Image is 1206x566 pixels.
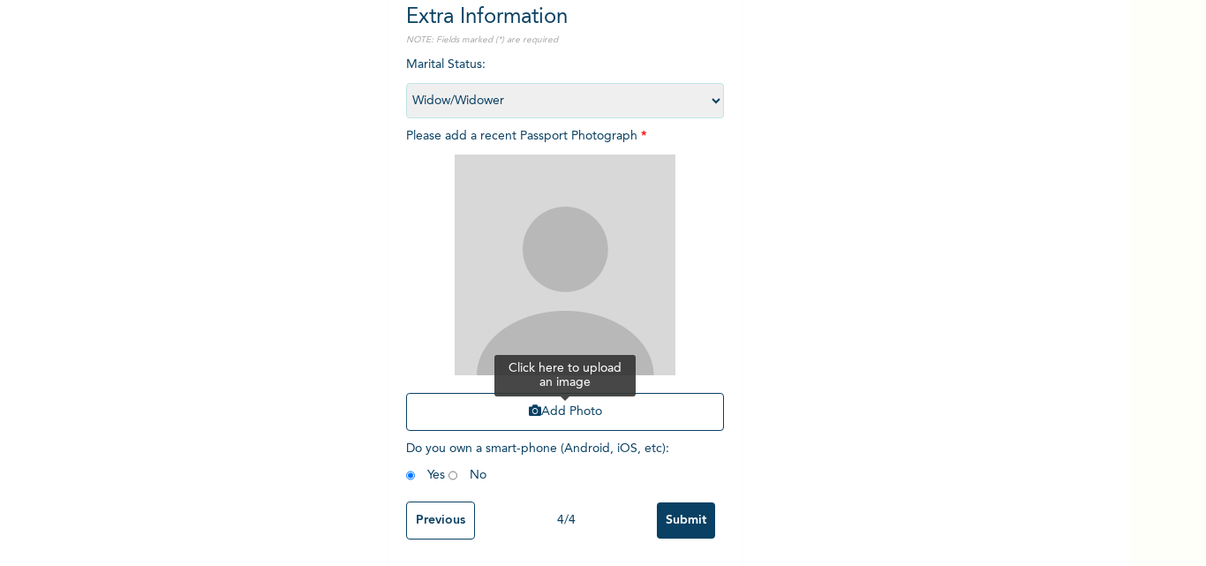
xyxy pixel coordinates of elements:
div: 4 / 4 [475,511,657,530]
input: Previous [406,502,475,540]
span: Please add a recent Passport Photograph [406,130,724,440]
span: Do you own a smart-phone (Android, iOS, etc) : Yes No [406,442,669,481]
h2: Extra Information [406,2,724,34]
p: NOTE: Fields marked (*) are required [406,34,724,47]
button: Add Photo [406,393,724,431]
input: Submit [657,502,715,539]
img: Crop [455,155,675,375]
span: Marital Status : [406,58,724,107]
